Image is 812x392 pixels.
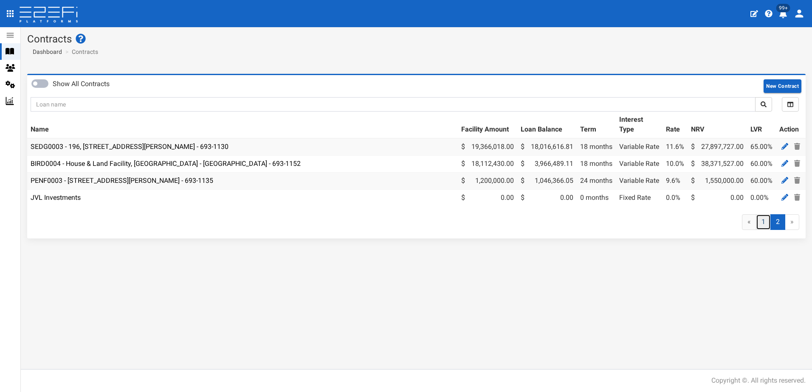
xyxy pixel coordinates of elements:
a: 1 [756,214,771,230]
td: 0.0% [663,189,688,206]
td: 1,200,000.00 [458,172,517,189]
td: 1,550,000.00 [688,172,747,189]
td: Variable Rate [616,138,663,155]
a: Delete Contract [792,158,802,169]
th: LVR [747,112,776,138]
td: 9.6% [663,172,688,189]
a: Delete Contract [792,192,802,203]
td: 0 months [577,189,616,206]
td: 11.6% [663,138,688,155]
th: NRV [688,112,747,138]
label: Show All Contracts [53,79,110,89]
h1: Contracts [27,34,806,45]
a: Delete Contract [792,141,802,152]
a: PENF0003 - [STREET_ADDRESS][PERSON_NAME] - 693-1135 [31,176,213,185]
th: Term [577,112,616,138]
td: 0.00% [747,189,776,206]
td: 65.00% [747,138,776,155]
a: BIRD0004 - House & Land Facility, [GEOGRAPHIC_DATA] - [GEOGRAPHIC_DATA] - 693-1152 [31,160,301,168]
td: 38,371,527.00 [688,155,747,172]
td: 60.00% [747,155,776,172]
td: 27,897,727.00 [688,138,747,155]
td: 24 months [577,172,616,189]
a: Delete Contract [792,175,802,186]
td: 18 months [577,155,616,172]
td: 0.00 [458,189,517,206]
span: 2 [770,214,785,230]
td: 0.00 [517,189,577,206]
td: 0.00 [688,189,747,206]
div: Copyright ©. All rights reserved. [711,376,806,386]
a: Dashboard [29,48,62,56]
td: Variable Rate [616,155,663,172]
td: 10.0% [663,155,688,172]
button: New Contract [764,79,801,93]
th: Loan Balance [517,112,577,138]
td: 18,112,430.00 [458,155,517,172]
td: Fixed Rate [616,189,663,206]
a: SEDG0003 - 196, [STREET_ADDRESS][PERSON_NAME] - 693-1130 [31,143,228,151]
th: Action [776,112,806,138]
li: Contracts [63,48,98,56]
th: Rate [663,112,688,138]
input: Loan name [31,97,756,112]
span: Dashboard [29,48,62,55]
th: Facility Amount [458,112,517,138]
td: 60.00% [747,172,776,189]
td: 19,366,018.00 [458,138,517,155]
th: Interest Type [616,112,663,138]
a: JVL Investments [31,193,81,202]
td: 18 months [577,138,616,155]
span: » [785,214,799,230]
td: Variable Rate [616,172,663,189]
td: 1,046,366.05 [517,172,577,189]
td: 18,016,616.81 [517,138,577,155]
a: « [742,214,756,230]
th: Name [27,112,458,138]
td: 3,966,489.11 [517,155,577,172]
